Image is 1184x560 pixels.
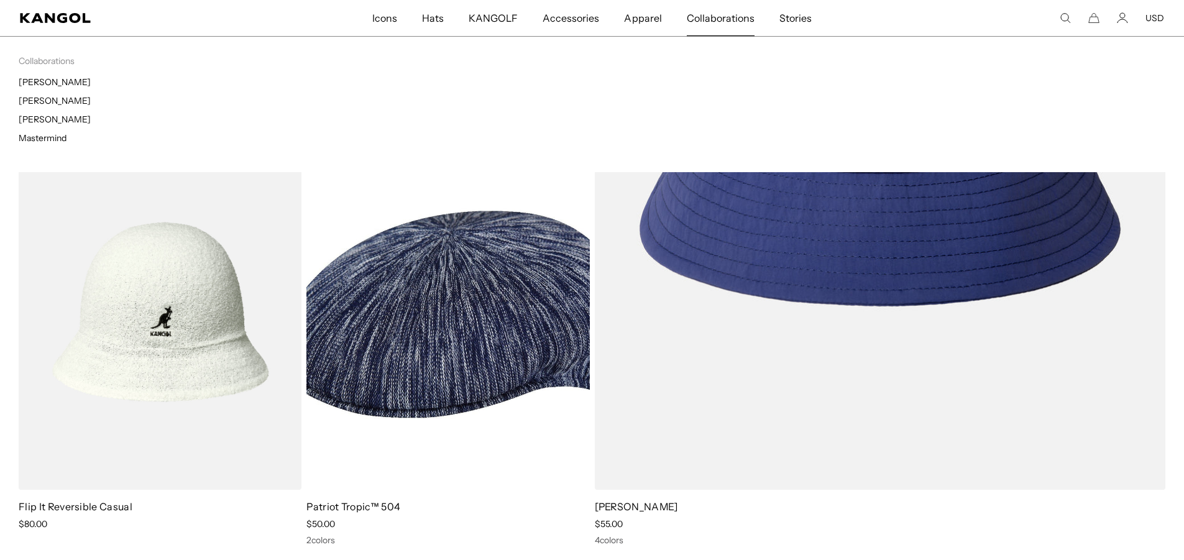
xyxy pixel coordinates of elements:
a: Flip It Reversible Casual [19,500,132,513]
a: Kangol [20,13,246,23]
div: 2 colors [306,535,589,546]
img: Patriot Tropic™ 504 [306,134,589,490]
p: Collaborations [19,55,592,67]
span: $80.00 [19,518,47,530]
a: [PERSON_NAME] [595,500,678,513]
a: [PERSON_NAME] [19,95,91,106]
img: Flip It Reversible Casual [19,134,301,490]
span: $50.00 [306,518,335,530]
a: [PERSON_NAME] [19,114,91,125]
a: [PERSON_NAME] [19,76,91,88]
a: Patriot Tropic™ 504 [306,500,400,513]
summary: Search here [1060,12,1071,24]
a: Mastermind [19,132,67,144]
div: 4 colors [595,535,1166,546]
span: $55.00 [595,518,623,530]
button: USD [1145,12,1164,24]
button: Cart [1088,12,1099,24]
a: Account [1117,12,1128,24]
